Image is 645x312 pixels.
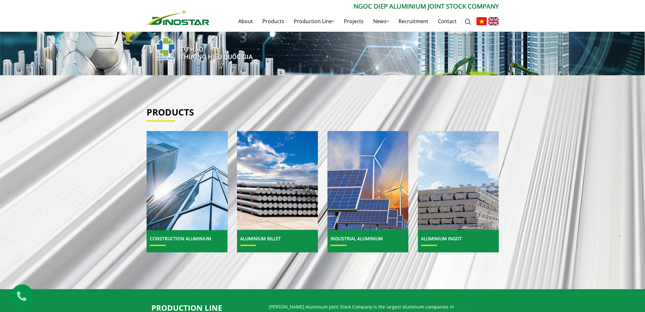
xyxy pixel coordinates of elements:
a: Nhôm Dinostar [147,8,209,25]
a: About [234,11,258,31]
a: Products [258,11,289,31]
a: Production Line [289,11,339,31]
a: Contact [433,11,461,31]
a: nhom xay dung [147,131,227,230]
img: INDUSTRIAL ALUMINIUM [327,131,408,230]
a: Projects [339,11,368,31]
a: Aluminium Ingot [421,236,462,242]
img: ALUMINIUM BILLET [237,131,318,230]
a: ALUMINIUM BILLET [240,236,281,242]
img: Nhôm Dinostar [147,9,209,25]
img: Tiếng Việt [476,17,487,25]
img: Aluminium Ingot [418,131,498,230]
a: INDUSTRIAL ALUMINIUM [331,236,383,242]
img: English [488,17,499,25]
a: News [368,11,394,31]
a: Construction Aluminium [150,236,211,242]
img: search [465,19,471,25]
h2: Products [147,107,499,118]
a: Recruitment [394,11,433,31]
p: NGOC DIEP ALUMINIUM JOINT STOCK COMPANY [209,2,499,11]
img: nhom xay dung [144,128,230,234]
img: thqg [137,26,254,69]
